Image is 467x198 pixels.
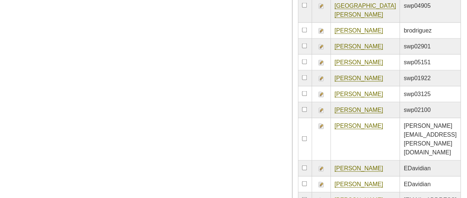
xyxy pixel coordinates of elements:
span: swp02901 [404,43,430,49]
img: Edit [318,3,324,9]
a: [PERSON_NAME] [334,107,383,113]
a: [PERSON_NAME] [334,123,383,129]
a: [PERSON_NAME] [334,181,383,188]
img: Edit [318,60,324,66]
img: Edit [318,166,324,172]
span: EDavidian [404,165,430,171]
a: [PERSON_NAME] [334,165,383,172]
span: swp01922 [404,75,430,81]
img: Edit [318,28,324,34]
img: Edit [318,123,324,129]
img: Edit [318,92,324,98]
img: Edit [318,76,324,82]
span: swp04905 [404,3,430,9]
img: Edit [318,44,324,50]
span: brodriguez [404,27,432,34]
img: Edit [318,182,324,188]
span: [PERSON_NAME][EMAIL_ADDRESS][PERSON_NAME][DOMAIN_NAME] [404,123,456,156]
span: EDavidian [404,181,430,187]
a: [PERSON_NAME] [334,43,383,50]
span: swp03125 [404,91,430,97]
span: swp02100 [404,107,430,113]
a: [PERSON_NAME] [334,75,383,82]
a: [PERSON_NAME] [334,91,383,98]
a: [PERSON_NAME] [334,59,383,66]
img: Edit [318,107,324,113]
a: [GEOGRAPHIC_DATA][PERSON_NAME] [334,3,396,18]
a: [PERSON_NAME] [334,27,383,34]
span: swp05151 [404,59,430,65]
